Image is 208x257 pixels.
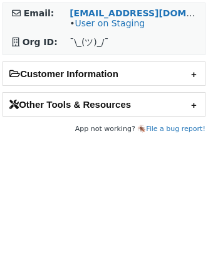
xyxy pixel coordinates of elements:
[75,18,145,28] a: User on Staging
[3,93,205,116] h2: Other Tools & Resources
[23,37,58,47] strong: Org ID:
[3,123,205,135] footer: App not working? 🪳
[3,62,205,85] h2: Customer Information
[24,8,55,18] strong: Email:
[70,18,145,28] span: •
[70,37,108,47] span: ¯\_(ツ)_/¯
[146,125,205,133] a: File a bug report!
